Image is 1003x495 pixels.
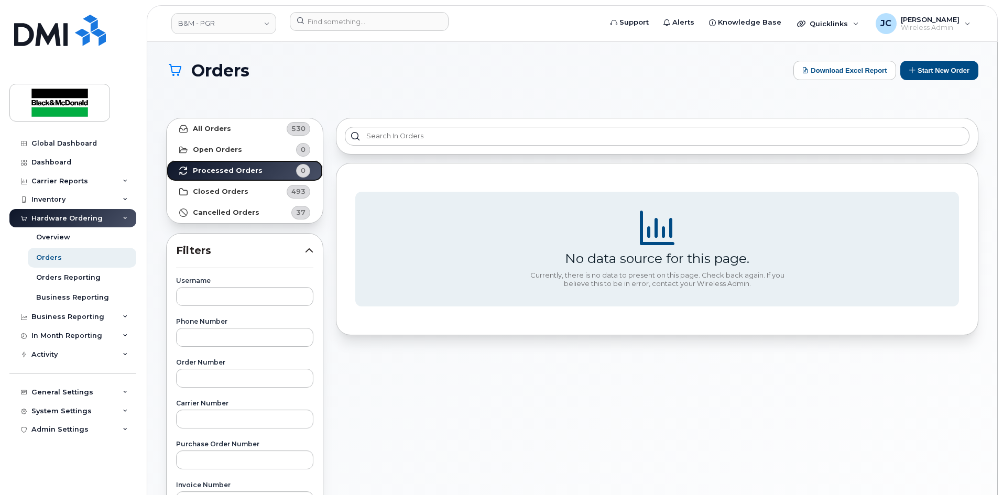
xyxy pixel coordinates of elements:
span: Filters [176,243,305,258]
div: No data source for this page. [565,250,749,266]
label: Phone Number [176,318,313,325]
label: Purchase Order Number [176,441,313,447]
span: 0 [301,145,306,155]
a: Closed Orders493 [167,181,323,202]
button: Download Excel Report [793,61,896,80]
div: Currently, there is no data to present on this page. Check back again. If you believe this to be ... [526,271,788,288]
strong: Cancelled Orders [193,208,259,217]
label: Carrier Number [176,400,313,406]
label: Invoice Number [176,482,313,488]
a: All Orders530 [167,118,323,139]
span: Orders [191,61,249,80]
strong: All Orders [193,125,231,133]
strong: Closed Orders [193,188,248,196]
label: Username [176,278,313,284]
span: 37 [296,207,306,217]
strong: Processed Orders [193,167,263,175]
label: Order Number [176,359,313,366]
input: Search in orders [345,127,969,146]
span: 0 [301,166,306,175]
strong: Open Orders [193,146,242,154]
a: Open Orders0 [167,139,323,160]
a: Processed Orders0 [167,160,323,181]
button: Start New Order [900,61,978,80]
a: Cancelled Orders37 [167,202,323,223]
span: 530 [291,124,306,134]
span: 493 [291,186,306,196]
